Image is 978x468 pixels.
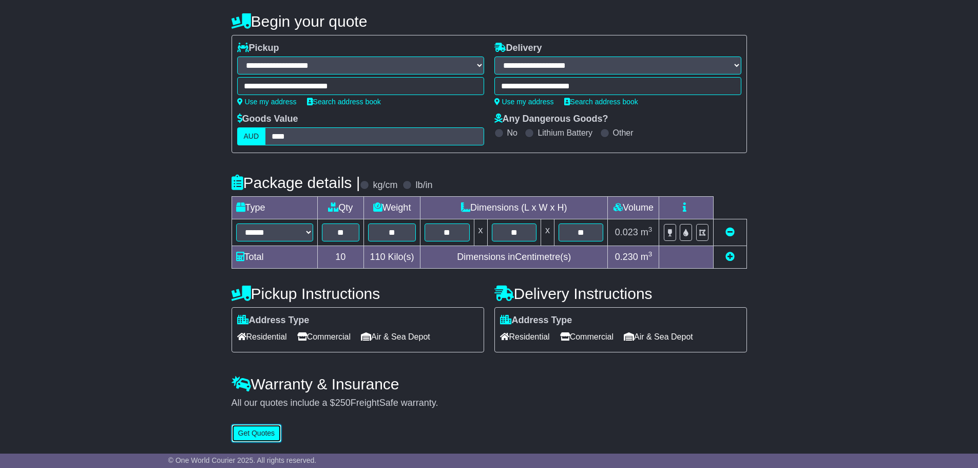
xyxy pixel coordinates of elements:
[317,246,364,269] td: 10
[507,128,517,138] label: No
[420,246,608,269] td: Dimensions in Centimetre(s)
[297,329,351,345] span: Commercial
[725,227,735,237] a: Remove this item
[232,285,484,302] h4: Pickup Instructions
[335,398,351,408] span: 250
[237,329,287,345] span: Residential
[608,197,659,219] td: Volume
[307,98,381,106] a: Search address book
[168,456,317,464] span: © One World Courier 2025. All rights reserved.
[538,128,592,138] label: Lithium Battery
[232,174,360,191] h4: Package details |
[615,227,638,237] span: 0.023
[317,197,364,219] td: Qty
[615,252,638,262] span: 0.230
[420,197,608,219] td: Dimensions (L x W x H)
[494,43,542,54] label: Delivery
[364,246,420,269] td: Kilo(s)
[624,329,693,345] span: Air & Sea Depot
[641,252,653,262] span: m
[474,219,487,246] td: x
[232,13,747,30] h4: Begin your quote
[237,98,297,106] a: Use my address
[494,98,554,106] a: Use my address
[237,43,279,54] label: Pickup
[500,315,572,326] label: Address Type
[415,180,432,191] label: lb/in
[613,128,634,138] label: Other
[560,329,613,345] span: Commercial
[232,398,747,409] div: All our quotes include a $ FreightSafe warranty.
[370,252,386,262] span: 110
[232,197,317,219] td: Type
[641,227,653,237] span: m
[648,250,653,258] sup: 3
[237,315,310,326] label: Address Type
[564,98,638,106] a: Search address book
[500,329,550,345] span: Residential
[237,127,266,145] label: AUD
[648,226,653,233] sup: 3
[232,424,282,442] button: Get Quotes
[232,246,317,269] td: Total
[237,114,298,125] label: Goods Value
[725,252,735,262] a: Add new item
[494,285,747,302] h4: Delivery Instructions
[373,180,397,191] label: kg/cm
[361,329,430,345] span: Air & Sea Depot
[494,114,608,125] label: Any Dangerous Goods?
[232,376,747,392] h4: Warranty & Insurance
[364,197,420,219] td: Weight
[541,219,554,246] td: x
